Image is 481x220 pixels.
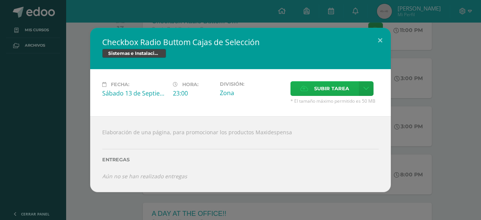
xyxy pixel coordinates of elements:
[102,49,166,58] span: Sistemas e Instalación de Software
[102,89,167,97] div: Sábado 13 de Septiembre
[102,157,379,162] label: Entregas
[111,82,129,87] span: Fecha:
[290,98,379,104] span: * El tamaño máximo permitido es 50 MB
[220,81,284,87] label: División:
[314,82,349,96] span: Subir tarea
[102,173,187,180] i: Aún no se han realizado entregas
[369,28,391,53] button: Close (Esc)
[220,89,284,97] div: Zona
[173,89,214,97] div: 23:00
[182,82,198,87] span: Hora:
[102,37,379,47] h2: Checkbox Radio Buttom Cajas de Selección
[90,116,391,192] div: Elaboración de una página, para promocionar los productos Maxidespensa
